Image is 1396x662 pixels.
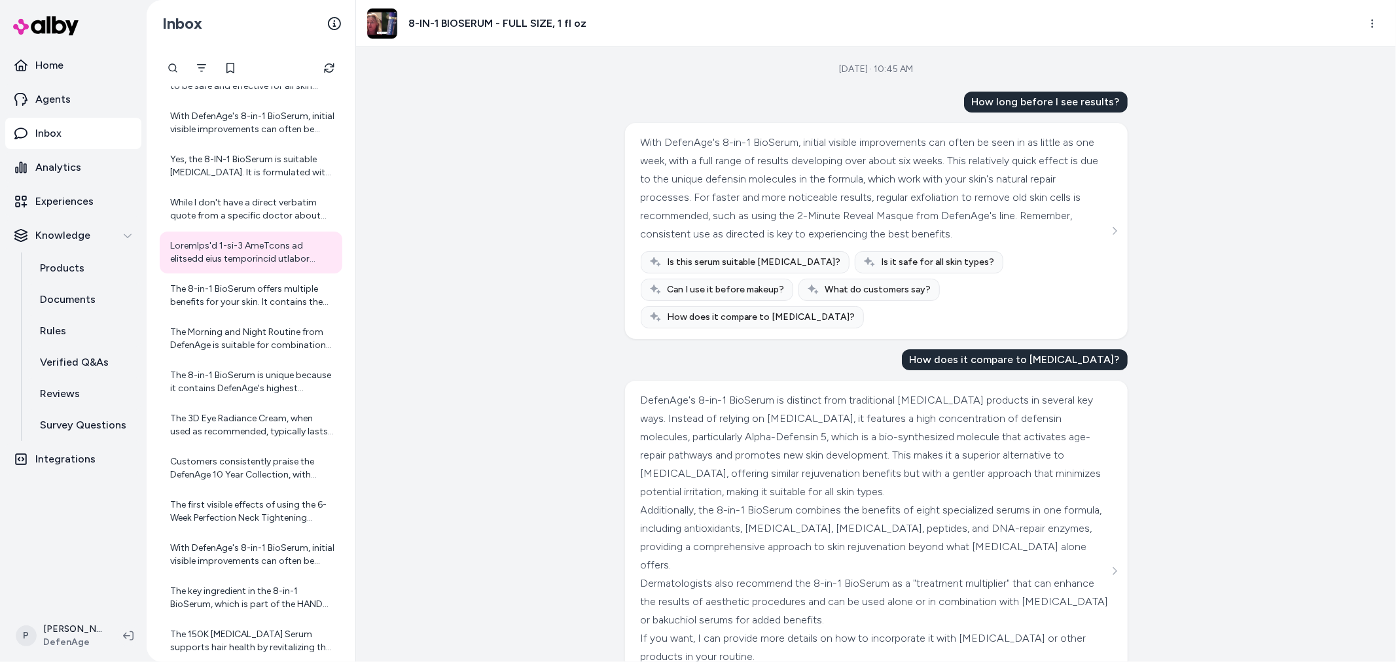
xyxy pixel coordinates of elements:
img: alby Logo [13,16,79,35]
p: Reviews [40,386,80,402]
a: The Morning and Night Routine from DefenAge is suitable for combination skin, as well as dry and ... [160,318,342,360]
a: LoremIps'd 1-si-3 AmeTcons ad elitsedd eius temporincid utlabor etdolore ma aliquae adm veni. Qui... [160,232,342,273]
a: Analytics [5,152,141,183]
p: Experiences [35,194,94,209]
p: Verified Q&As [40,355,109,370]
a: Inbox [5,118,141,149]
p: Rules [40,323,66,339]
a: The 150K [MEDICAL_DATA] Serum supports hair health by revitalizing the environment around the hai... [160,620,342,662]
a: The 8-in-1 BioSerum is unique because it contains DefenAge's highest concentration of defensin mo... [160,361,342,403]
h2: Inbox [162,14,202,33]
div: While I don't have a direct verbatim quote from a specific doctor about redness and defensins in ... [170,196,334,222]
button: P[PERSON_NAME]DefenAge [8,615,113,657]
p: Knowledge [35,228,90,243]
div: Dermatologists also recommend the 8-in-1 BioSerum as a "treatment multiplier" that can enhance th... [641,574,1109,629]
button: Refresh [316,55,342,81]
p: [PERSON_NAME] [43,623,102,636]
p: Analytics [35,160,81,175]
span: How does it compare to [MEDICAL_DATA]? [668,311,855,324]
p: Survey Questions [40,417,126,433]
p: Documents [40,292,96,307]
span: P [16,625,37,646]
span: Can I use it before makeup? [668,283,785,296]
div: DefenAge's 8-in-1 BioSerum is distinct from traditional [MEDICAL_DATA] products in several key wa... [641,391,1109,501]
p: Products [40,260,84,276]
a: Documents [27,284,141,315]
a: Products [27,253,141,284]
span: Is this serum suitable [MEDICAL_DATA]? [668,256,841,269]
a: Verified Q&As [27,347,141,378]
a: The key ingredient in the 8-in-1 BioSerum, which is part of the HAND CARE ROUTINE, is Defensins. ... [160,577,342,619]
div: Yes, the 8-IN-1 BioSerum is suitable [MEDICAL_DATA]. It is formulated with a gentle yet advanced ... [170,153,334,179]
button: See more [1107,223,1122,239]
button: See more [1107,563,1122,579]
a: The first visible effects of using the 6-Week Perfection Neck Tightening Cream typically include ... [160,491,342,532]
div: The 8-in-1 BioSerum is unique because it contains DefenAge's highest concentration of defensin mo... [170,369,334,395]
div: With DefenAge's 8-in-1 BioSerum, initial visible improvements can often be seen in as little as o... [170,542,334,568]
a: Experiences [5,186,141,217]
span: What do customers say? [825,283,931,296]
div: With DefenAge's 8-in-1 BioSerum, initial visible improvements can often be seen in as little as o... [641,133,1109,243]
a: Survey Questions [27,409,141,441]
p: Agents [35,92,71,107]
div: The first visible effects of using the 6-Week Perfection Neck Tightening Cream typically include ... [170,498,334,525]
img: hqdefault_8_2.jpg [367,9,397,39]
div: How long before I see results? [964,92,1128,113]
a: With DefenAge's 8-in-1 BioSerum, initial visible improvements can often be seen in as little as o... [160,102,342,144]
div: The Morning and Night Routine from DefenAge is suitable for combination skin, as well as dry and ... [170,326,334,352]
h3: 8-IN-1 BIOSERUM - FULL SIZE, 1 fl oz [408,16,586,31]
a: Yes, the 8-IN-1 BioSerum is suitable [MEDICAL_DATA]. It is formulated with a gentle yet advanced ... [160,145,342,187]
div: The 8-in-1 BioSerum offers multiple benefits for your skin. It contains the highest concentration... [170,283,334,309]
a: The 8-in-1 BioSerum offers multiple benefits for your skin. It contains the highest concentration... [160,275,342,317]
p: Integrations [35,451,96,467]
button: Filter [188,55,215,81]
div: Additionally, the 8-in-1 BioSerum combines the benefits of eight specialized serums in one formul... [641,501,1109,574]
div: [DATE] · 10:45 AM [839,63,913,76]
div: The 150K [MEDICAL_DATA] Serum supports hair health by revitalizing the environment around the hai... [170,628,334,654]
a: Reviews [27,378,141,409]
p: Home [35,58,63,73]
a: Integrations [5,444,141,475]
a: Agents [5,84,141,115]
a: Home [5,50,141,81]
span: Is it safe for all skin types? [882,256,995,269]
a: The 3D Eye Radiance Cream, when used as recommended, typically lasts for about 6 to 8 weeks. This... [160,404,342,446]
a: Rules [27,315,141,347]
div: How does it compare to [MEDICAL_DATA]? [902,349,1128,370]
div: The 3D Eye Radiance Cream, when used as recommended, typically lasts for about 6 to 8 weeks. This... [170,412,334,438]
div: Customers consistently praise the DefenAge 10 Year Collection, with many reporting significant an... [170,455,334,481]
a: Customers consistently praise the DefenAge 10 Year Collection, with many reporting significant an... [160,447,342,489]
p: Inbox [35,126,62,141]
div: The key ingredient in the 8-in-1 BioSerum, which is part of the HAND CARE ROUTINE, is Defensins. ... [170,585,334,611]
button: Knowledge [5,220,141,251]
span: DefenAge [43,636,102,649]
div: With DefenAge's 8-in-1 BioSerum, initial visible improvements can often be seen in as little as o... [170,110,334,136]
a: With DefenAge's 8-in-1 BioSerum, initial visible improvements can often be seen in as little as o... [160,534,342,576]
a: While I don't have a direct verbatim quote from a specific doctor about redness and defensins in ... [160,188,342,230]
div: LoremIps'd 1-si-3 AmeTcons ad elitsedd eius temporincid utlabor etdolore ma aliquae adm veni. Qui... [170,239,334,266]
